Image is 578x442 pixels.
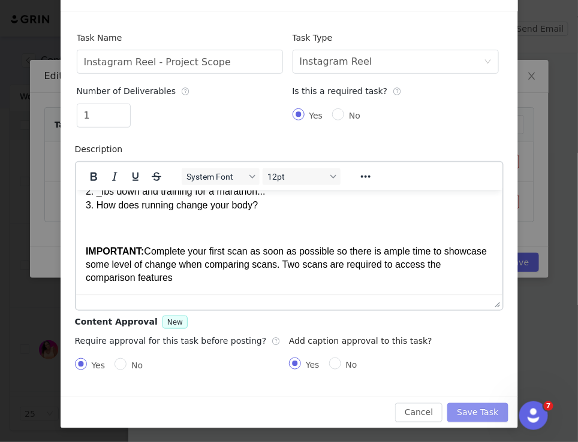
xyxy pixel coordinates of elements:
[301,360,324,370] span: Yes
[125,168,145,185] button: Underline
[181,168,259,185] button: Fonts
[75,144,129,154] label: Description
[289,336,438,346] label: Add caption approval to this task?
[87,361,110,370] span: Yes
[490,295,502,310] div: Press the Up and Down arrow keys to resize the editor.
[75,317,158,326] span: Content Approval
[146,168,166,185] button: Strikethrough
[77,86,190,96] span: Number of Deliverables
[300,50,372,73] div: Instagram Reel
[544,401,553,411] span: 7
[305,111,328,120] span: Yes
[395,403,442,422] button: Cancel
[104,168,124,185] button: Italic
[76,190,502,295] iframe: Rich Text Area
[341,360,362,370] span: No
[186,172,245,181] span: System Font
[167,318,183,326] span: New
[77,33,128,43] label: Task Name
[293,33,339,43] label: Task Type
[447,403,508,422] button: Save Task
[519,401,548,430] iframe: Intercom live chat
[83,168,104,185] button: Bold
[267,172,326,181] span: 12pt
[127,361,147,370] span: No
[484,58,492,66] i: icon: down
[355,168,375,185] button: Reveal or hide additional toolbar items
[293,86,402,96] span: Is this a required task?
[262,168,340,185] button: Font sizes
[344,111,365,120] span: No
[75,336,281,346] span: Require approval for this task before posting?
